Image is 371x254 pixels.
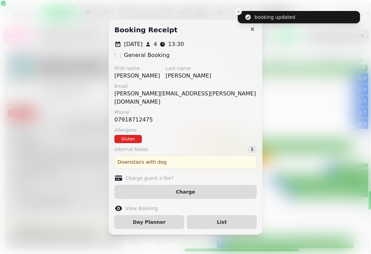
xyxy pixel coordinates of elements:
[187,215,257,229] button: List
[168,40,184,48] p: 13:30
[114,90,257,106] p: [PERSON_NAME][EMAIL_ADDRESS][PERSON_NAME][DOMAIN_NAME]
[125,205,158,212] label: View Booking
[124,51,170,59] p: General Booking
[120,220,178,224] span: Day Planner
[114,155,257,169] div: Downstairs with dog
[154,40,157,48] p: 4
[114,65,160,72] label: First name
[114,83,257,90] label: Email
[124,40,143,48] p: [DATE]
[114,215,184,229] button: Day Planner
[114,72,160,80] p: [PERSON_NAME]
[114,116,153,124] p: 07918712475
[114,51,121,59] p: 🍽️
[120,189,251,194] span: Charge
[248,146,257,153] div: 1
[193,220,251,224] span: List
[114,127,257,134] label: Allergens
[166,72,211,80] p: [PERSON_NAME]
[114,146,148,153] span: Internal Notes
[121,136,135,142] p: Gluten
[114,25,178,35] h2: Booking receipt
[114,109,153,116] label: Phone
[125,175,174,182] label: Charge guest a fee?
[166,65,211,72] label: Last name
[114,185,257,199] button: Charge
